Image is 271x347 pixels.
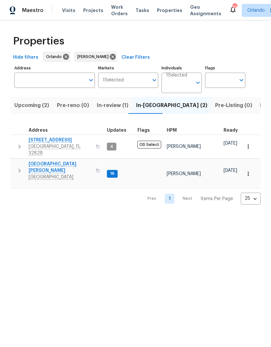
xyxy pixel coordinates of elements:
button: Open [237,76,246,85]
span: 16 [108,171,117,176]
span: In-review (1) [97,101,128,110]
span: 1 Selected [103,78,124,83]
div: 25 [241,190,261,207]
div: 29 [232,4,237,10]
span: Hide filters [13,54,38,62]
span: Flags [137,128,150,133]
div: [PERSON_NAME] [74,52,117,62]
span: Maestro [22,7,44,14]
nav: Pagination Navigation [141,193,261,205]
span: Clear Filters [122,54,150,62]
span: Orlando [247,7,265,14]
span: OD Select [137,141,161,149]
span: [PERSON_NAME] [77,54,111,60]
span: Properties [13,38,64,44]
span: Visits [62,7,75,14]
span: Projects [83,7,103,14]
div: Orlando [43,52,70,62]
span: 1 Selected [166,73,187,78]
p: Items Per Page [200,196,233,202]
span: [PERSON_NAME] [167,144,201,149]
span: Properties [157,7,182,14]
label: Flags [205,66,245,70]
span: Ready [224,128,238,133]
label: Individuals [161,66,202,70]
span: Tasks [135,8,149,13]
button: Clear Filters [119,52,152,64]
span: In-[GEOGRAPHIC_DATA] (2) [136,101,207,110]
span: [DATE] [224,141,237,146]
button: Open [193,78,202,87]
a: Goto page 1 [165,194,174,204]
span: 4 [108,144,116,150]
span: Pre-reno (0) [57,101,89,110]
span: [DATE] [224,168,237,173]
span: Work Orders [111,4,128,17]
span: Pre-Listing (0) [215,101,252,110]
span: Geo Assignments [190,4,221,17]
span: Updates [107,128,126,133]
span: HPM [167,128,177,133]
label: Address [14,66,95,70]
label: Markets [98,66,159,70]
span: Address [29,128,48,133]
button: Open [86,76,96,85]
div: Earliest renovation start date (first business day after COE or Checkout) [224,128,244,133]
span: Orlando [46,54,64,60]
button: Open [150,76,159,85]
span: [PERSON_NAME] [167,172,201,176]
span: Upcoming (2) [14,101,49,110]
button: Hide filters [10,52,41,64]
